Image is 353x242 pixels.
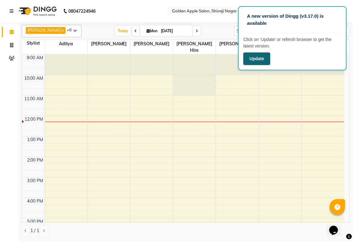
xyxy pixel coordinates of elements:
span: [PERSON_NAME] [216,40,259,48]
input: 2025-09-01 [159,26,190,36]
div: 12:00 PM [24,116,45,123]
div: Stylist [22,40,45,47]
iframe: chat widget [327,217,347,236]
div: 4:00 PM [26,198,45,204]
span: Aditya [45,40,88,48]
span: Mon [145,29,159,33]
span: [PERSON_NAME] Hire [173,40,216,54]
input: Search Appointment [234,26,288,36]
div: 2:00 PM [26,157,45,164]
img: logo [16,2,58,20]
a: x [61,28,64,33]
div: 9:00 AM [26,55,45,61]
span: [PERSON_NAME] [130,40,173,48]
div: 5:00 PM [26,218,45,225]
span: Today [115,26,131,36]
div: 10:00 AM [23,75,45,82]
b: 08047224946 [68,2,96,20]
p: Click on ‘Update’ or refersh browser to get the latest version. [243,36,342,49]
div: 3:00 PM [26,177,45,184]
span: [PERSON_NAME] [88,40,130,48]
button: Update [243,52,270,65]
p: A new version of Dingg (v3.17.0) is available [247,13,338,27]
span: [PERSON_NAME] [28,28,61,33]
span: 1 / 1 [30,228,39,234]
span: +6 [67,27,76,32]
div: 11:00 AM [23,96,45,102]
div: 1:00 PM [26,137,45,143]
